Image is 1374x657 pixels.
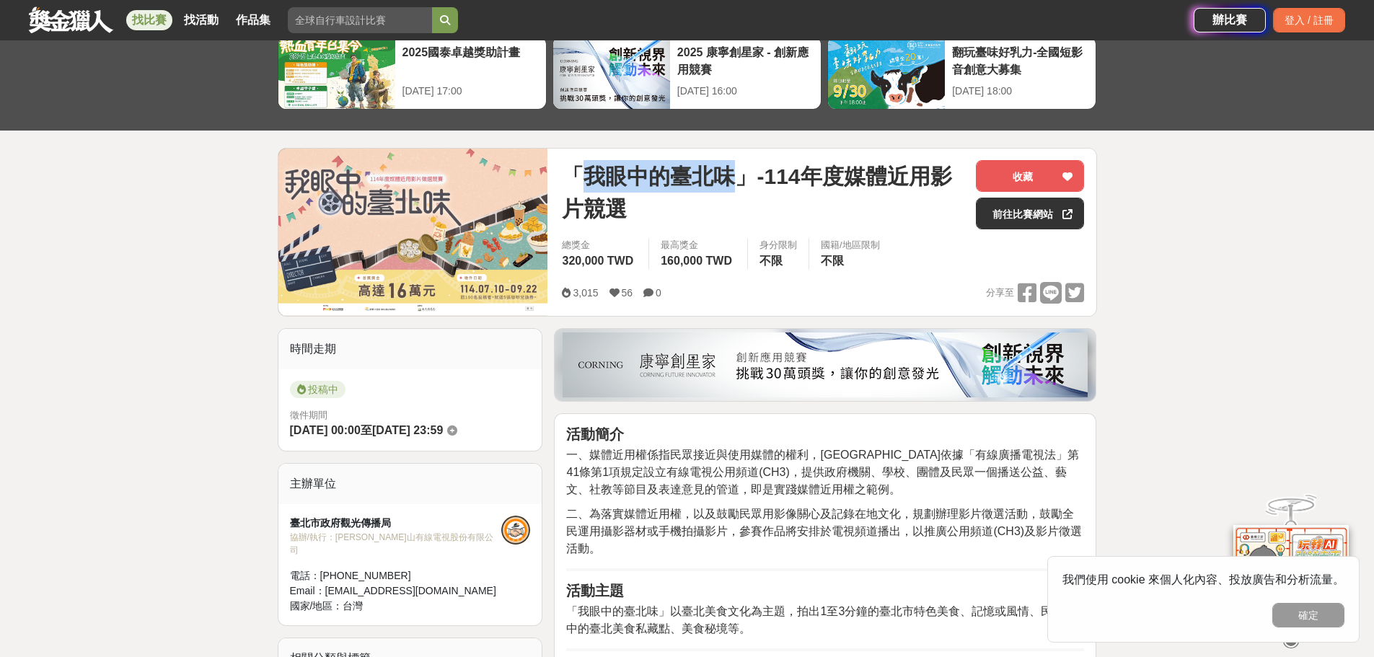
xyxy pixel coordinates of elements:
[278,464,542,504] div: 主辦單位
[578,605,659,617] span: 我眼中的臺北味
[290,424,361,436] span: [DATE] 00:00
[278,36,547,110] a: 2025國泰卓越獎助計畫[DATE] 17:00
[759,238,797,252] div: 身分限制
[290,516,502,531] div: 臺北市政府觀光傳播局
[278,149,548,315] img: Cover Image
[278,329,542,369] div: 時間走期
[566,508,1082,555] span: 二、為落實媒體近用權，以及鼓勵民眾用影像關心及記錄在地文化，規劃辦理影片徵選活動，鼓勵全民運用攝影器材或手機拍攝影片，參賽作品將安排於電視頻道播出，以推廣公用頻道(CH3)及影片徵選活動。
[952,84,1088,99] div: [DATE] 18:00
[402,84,539,99] div: [DATE] 17:00
[290,531,502,557] div: 協辦/執行： [PERSON_NAME]山有線電視股份有限公司
[976,198,1084,229] a: 前往比賽網站
[821,238,880,252] div: 國籍/地區限制
[402,44,539,76] div: 2025國泰卓越獎助計畫
[566,605,578,617] span: 「
[230,10,276,30] a: 作品集
[661,238,736,252] span: 最高獎金
[976,160,1084,192] button: 收藏
[361,424,372,436] span: 至
[290,410,327,420] span: 徵件期間
[952,44,1088,76] div: 翻玩臺味好乳力-全國短影音創意大募集
[566,605,1075,635] span: 」以臺北美食文化為主題，拍出1至3分鐘的臺北市特色美食、記憶或風情、民眾心中的臺北美食私藏點、美食秘境等。
[343,600,363,612] span: 台灣
[677,84,814,99] div: [DATE] 16:00
[821,255,844,267] span: 不限
[1233,524,1349,620] img: d2146d9a-e6f6-4337-9592-8cefde37ba6b.png
[178,10,224,30] a: 找活動
[290,568,502,583] div: 電話： [PHONE_NUMBER]
[566,583,624,599] strong: 活動主題
[566,449,1079,495] span: 一、媒體近用權係指民眾接近與使用媒體的權利，[GEOGRAPHIC_DATA]依據「有線廣播電視法」第41條第1項規定設立有線電視公用頻道(CH3)，提供政府機關、學校、團體及民眾一個播送公益、...
[566,426,624,442] strong: 活動簡介
[661,255,732,267] span: 160,000 TWD
[622,287,633,299] span: 56
[288,7,432,33] input: 全球自行車設計比賽
[372,424,443,436] span: [DATE] 23:59
[1194,8,1266,32] a: 辦比賽
[290,381,345,398] span: 投稿中
[986,282,1014,304] span: 分享至
[290,600,343,612] span: 國家/地區：
[759,255,783,267] span: 不限
[656,287,661,299] span: 0
[126,10,172,30] a: 找比賽
[1273,8,1345,32] div: 登入 / 註冊
[827,36,1096,110] a: 翻玩臺味好乳力-全國短影音創意大募集[DATE] 18:00
[290,583,502,599] div: Email： [EMAIL_ADDRESS][DOMAIN_NAME]
[1062,573,1344,586] span: 我們使用 cookie 來個人化內容、投放廣告和分析流量。
[1272,603,1344,627] button: 確定
[562,255,633,267] span: 320,000 TWD
[573,287,598,299] span: 3,015
[562,238,637,252] span: 總獎金
[563,332,1088,397] img: be6ed63e-7b41-4cb8-917a-a53bd949b1b4.png
[677,44,814,76] div: 2025 康寧創星家 - 創新應用競賽
[562,160,964,225] span: 「我眼中的臺北味」-114年度媒體近用影片競選
[552,36,822,110] a: 2025 康寧創星家 - 創新應用競賽[DATE] 16:00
